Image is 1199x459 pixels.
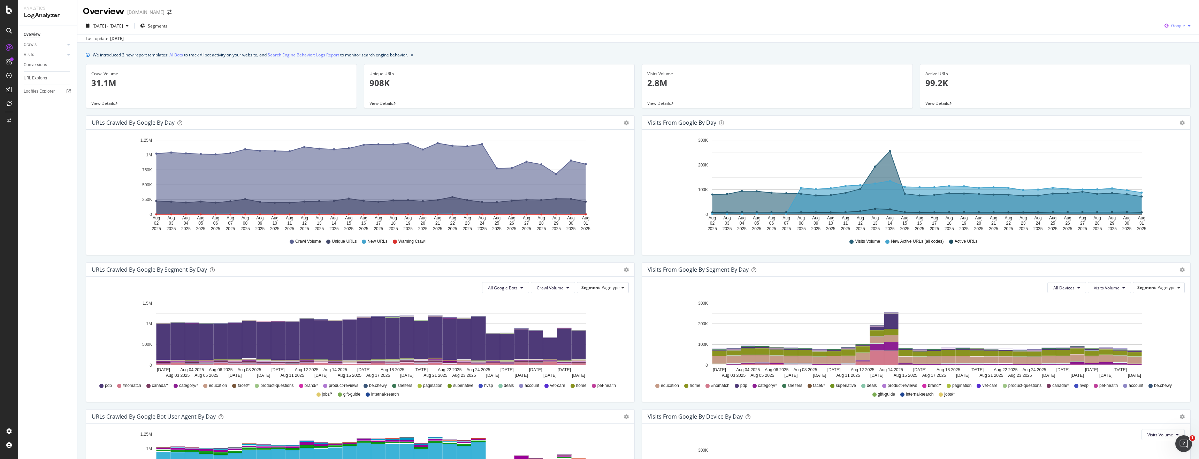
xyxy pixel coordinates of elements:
[329,226,339,231] text: 2025
[508,216,515,220] text: Aug
[434,216,441,220] text: Aug
[255,226,265,231] text: 2025
[567,216,574,220] text: Aug
[554,221,559,226] text: 29
[814,221,818,226] text: 09
[488,285,518,291] span: All Google Bots
[558,367,571,372] text: [DATE]
[143,301,152,306] text: 1.5M
[398,239,426,244] span: Warning Crawl
[705,363,708,368] text: 0
[960,216,968,220] text: Aug
[480,221,484,226] text: 24
[209,367,232,372] text: Aug 06 2025
[91,71,351,77] div: Crawl Volume
[227,216,234,220] text: Aug
[24,31,40,38] div: Overview
[1093,216,1101,220] text: Aug
[977,221,982,226] text: 20
[738,216,746,220] text: Aug
[501,367,514,372] text: [DATE]
[624,120,629,125] div: gear
[1158,285,1176,290] span: Pagetype
[1180,267,1185,272] div: gear
[765,367,788,372] text: Aug 06 2025
[1138,216,1145,220] text: Aug
[811,226,821,231] text: 2025
[181,226,191,231] text: 2025
[931,216,938,220] text: Aug
[285,226,294,231] text: 2025
[782,226,791,231] text: 2025
[1064,216,1071,220] text: Aug
[419,216,427,220] text: Aug
[708,226,717,231] text: 2025
[24,11,71,20] div: LogAnalyzer
[1123,216,1130,220] text: Aug
[705,212,708,217] text: 0
[842,216,849,220] text: Aug
[464,216,471,220] text: Aug
[886,216,894,220] text: Aug
[873,221,878,226] text: 13
[418,226,428,231] text: 2025
[740,221,744,226] text: 04
[153,216,160,220] text: Aug
[127,9,165,16] div: [DOMAIN_NAME]
[450,221,455,226] text: 22
[841,226,850,231] text: 2025
[1080,221,1085,226] text: 27
[1053,285,1075,291] span: All Devices
[932,221,937,226] text: 17
[493,216,501,220] text: Aug
[137,20,170,31] button: Segments
[537,216,545,220] text: Aug
[568,221,573,226] text: 30
[1005,216,1012,220] text: Aug
[152,226,161,231] text: 2025
[871,216,879,220] text: Aug
[537,226,546,231] text: 2025
[522,226,531,231] text: 2025
[698,321,708,326] text: 200K
[1180,414,1185,419] div: gear
[1088,282,1131,293] button: Visits Volume
[375,216,382,220] text: Aug
[1078,226,1087,231] text: 2025
[698,301,708,306] text: 300K
[92,135,629,232] svg: A chart.
[466,367,490,372] text: Aug 24 2025
[962,221,967,226] text: 19
[1093,226,1102,231] text: 2025
[955,239,978,244] span: Active URLs
[448,226,457,231] text: 2025
[24,41,37,48] div: Crawls
[24,88,72,95] a: Logfiles Explorer
[507,226,517,231] text: 2025
[925,77,1185,89] p: 99.2K
[169,51,183,59] a: AI Bots
[1094,285,1120,291] span: Visits Volume
[390,216,397,220] text: Aug
[169,221,174,226] text: 03
[1171,23,1185,29] span: Google
[1004,226,1013,231] text: 2025
[812,216,819,220] text: Aug
[360,216,367,220] text: Aug
[24,88,55,95] div: Logfiles Explorer
[24,61,72,69] a: Conversions
[826,226,835,231] text: 2025
[768,216,775,220] text: Aug
[582,216,589,220] text: Aug
[403,226,413,231] text: 2025
[367,239,387,244] span: New URLs
[270,226,280,231] text: 2025
[946,216,953,220] text: Aug
[1139,221,1144,226] text: 31
[182,216,190,220] text: Aug
[495,221,499,226] text: 25
[463,226,472,231] text: 2025
[710,221,715,226] text: 02
[83,20,131,31] button: [DATE] - [DATE]
[1021,221,1026,226] text: 23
